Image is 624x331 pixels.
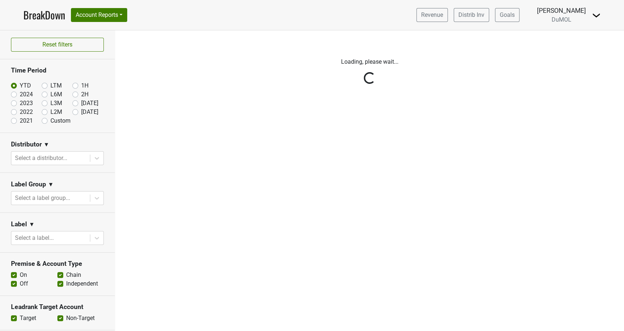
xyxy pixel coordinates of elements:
[71,8,127,22] button: Account Reports
[537,6,586,15] div: [PERSON_NAME]
[552,16,571,23] span: DuMOL
[416,8,448,22] a: Revenue
[23,7,65,23] a: BreakDown
[167,57,572,66] p: Loading, please wait...
[592,11,601,20] img: Dropdown Menu
[454,8,489,22] a: Distrib Inv
[495,8,519,22] a: Goals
